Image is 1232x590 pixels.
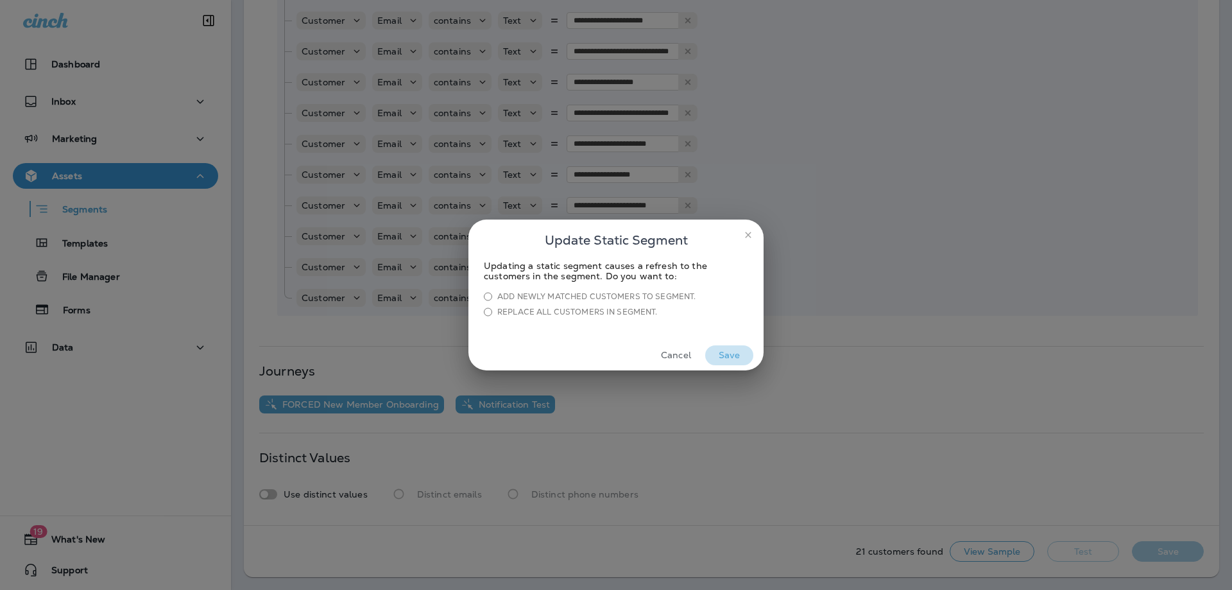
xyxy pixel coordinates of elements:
div: Add newly matched customers to segment. [497,291,696,302]
button: Save [705,345,753,365]
span: Update Static Segment [545,230,688,250]
button: Cancel [652,345,700,365]
div: Replace all customers in segment. [497,307,658,317]
div: Updating a static segment causes a refresh to the customers in the segment. Do you want to: [484,261,748,281]
input: Replace all customers in segment. [484,307,492,317]
input: Add newly matched customers to segment. [484,291,492,302]
button: close [738,225,758,245]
